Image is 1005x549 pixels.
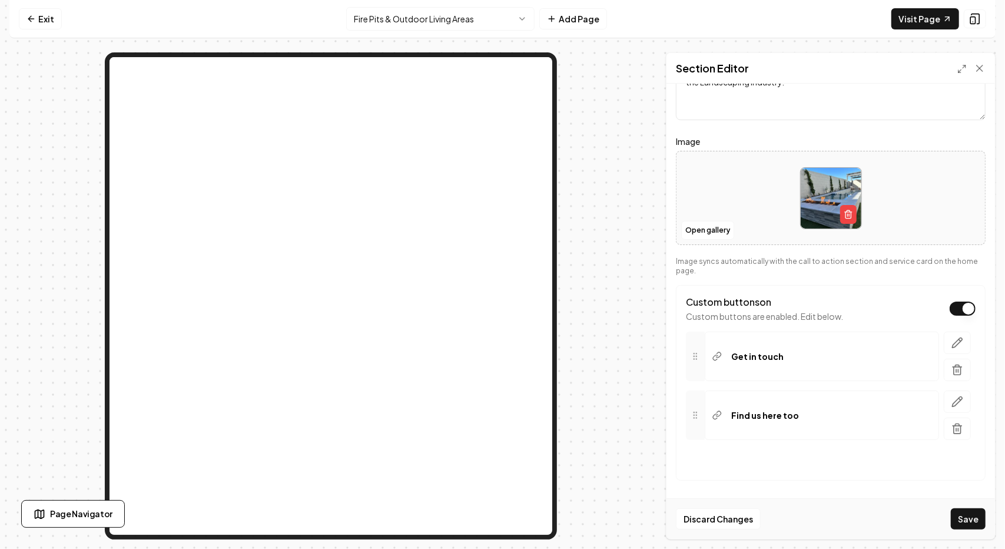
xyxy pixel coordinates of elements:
button: Save [951,508,986,530]
p: Custom buttons are enabled. Edit below. [686,310,843,322]
a: Exit [19,8,62,29]
button: Open gallery [681,221,734,240]
button: Page Navigator [21,500,125,528]
p: Find us here too [731,409,799,421]
p: Get in touch [731,350,784,362]
img: image [801,168,861,229]
span: Page Navigator [50,508,112,520]
button: Add Page [539,8,607,29]
button: Discard Changes [676,508,761,530]
p: Image syncs automatically with the call to action section and service card on the home page. [676,257,986,276]
label: Custom buttons on [686,296,771,308]
h2: Section Editor [676,60,749,77]
a: Visit Page [891,8,959,29]
label: Image [676,134,986,148]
